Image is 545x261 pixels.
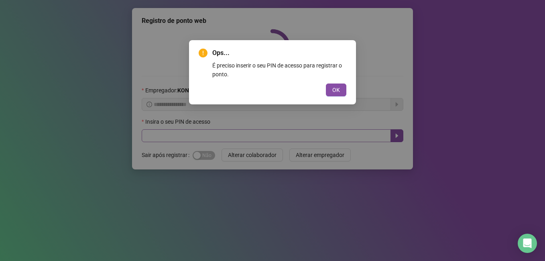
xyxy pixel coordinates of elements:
[326,84,346,96] button: OK
[332,86,340,94] span: OK
[212,48,346,58] span: Ops...
[212,61,346,79] div: É preciso inserir o seu PIN de acesso para registrar o ponto.
[199,49,207,57] span: exclamation-circle
[518,234,537,253] div: Open Intercom Messenger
